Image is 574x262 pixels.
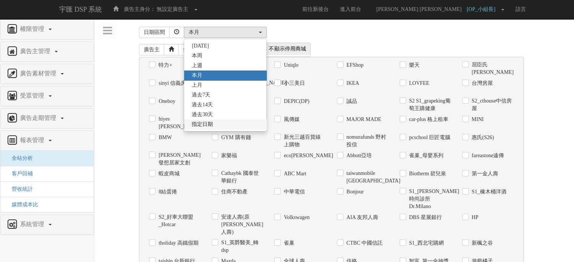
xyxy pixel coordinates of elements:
label: 惠氏(S26) [470,134,494,141]
label: Biotherm 碧兒泉 [407,170,446,178]
label: S2 S1_grapeking葡萄王購健康 [407,97,451,112]
a: 客戶回補 [6,171,33,176]
span: [DATE] [192,42,209,50]
span: 無設定廣告主 [157,6,188,12]
a: 全站分析 [6,155,33,161]
label: Abbott亞培 [345,152,372,159]
span: 系統管理 [18,221,48,227]
label: eco[PERSON_NAME] [282,152,326,159]
label: 小三美日 [282,80,305,87]
label: BMW [157,134,172,141]
label: Cathaybk 國泰世華銀行 [219,170,263,185]
label: S1_西北宅購網 [407,239,444,247]
label: 雀巢_母嬰系列 [407,152,443,159]
label: 8結蛋捲 [157,188,177,196]
label: 風傳媒 [282,116,300,123]
label: LOVFEE [407,80,429,87]
label: nomurafunds 野村投信 [345,133,388,149]
span: 不顯示停用商城 [264,43,310,55]
label: S2_cthouse中信房屋 [470,97,514,112]
label: 蝦皮商城 [157,170,180,178]
a: 全選 [178,44,199,55]
span: 廣告走期管理 [18,115,60,121]
label: CTBC 中國信託 [345,239,383,247]
label: DEPIC(DP) [282,98,309,105]
label: 第一金人壽 [470,170,498,178]
span: 本月 [192,72,202,79]
label: 新楓之谷 [470,239,493,247]
label: ABC Mart [282,170,306,178]
span: 受眾管理 [18,92,48,99]
label: S1_英爵醫美_轉dsp [219,239,263,254]
span: 本周 [192,52,202,60]
label: hiyes [PERSON_NAME] [157,115,200,130]
span: 權限管理 [18,26,48,32]
label: MINI [470,116,484,123]
span: 過去30天 [192,111,213,118]
span: 指定日期 [192,121,213,128]
span: 報表管理 [18,137,48,143]
label: 家樂福 [219,152,237,159]
label: S1_橡木桶洋酒 [470,188,506,196]
label: 台灣房屋 [470,80,493,87]
label: 住商不動產 [219,188,248,196]
div: 本月 [189,29,257,36]
span: 廣告主管理 [18,48,54,54]
label: DBS 星展銀行 [407,214,442,221]
label: fareastone遠傳 [470,152,504,159]
a: 廣告素材管理 [6,68,88,80]
a: 報表管理 [6,135,88,147]
span: 過去7天 [192,91,210,99]
label: Bonjour [345,188,364,196]
label: 誠品 [345,98,357,105]
a: 廣告主管理 [6,46,88,58]
label: S2_好車大聯盟_Hotcar [157,213,200,228]
label: 特力+ [157,61,172,69]
a: 媒體成本比 [6,202,38,207]
a: 權限管理 [6,23,88,35]
label: AIA 友邦人壽 [345,214,378,221]
label: 中華電信 [282,188,305,196]
label: 樂天 [407,61,420,69]
label: HP [470,214,479,221]
button: 本月 [184,27,267,38]
span: 上月 [192,81,202,89]
label: tholiday 高鐵假期 [157,239,198,247]
span: 廣告主身分： [124,6,155,12]
label: 屈臣氏[PERSON_NAME] [470,61,514,76]
label: 新光三越百貨線上購物 [282,133,326,149]
a: 廣告走期管理 [6,112,88,124]
span: [PERSON_NAME] [PERSON_NAME] [372,6,465,12]
span: 過去14天 [192,101,213,109]
label: car-plus 格上租車 [407,116,448,123]
a: 受眾管理 [6,90,88,102]
span: [OP_小組長] [467,6,499,12]
label: EFShop [345,61,363,69]
a: 系統管理 [6,219,88,231]
span: 上週 [192,62,202,69]
a: 營收統計 [6,186,33,192]
label: [PERSON_NAME]發想居家文創 [157,152,200,167]
label: pcschool 巨匠電腦 [407,134,450,141]
label: 雀巢 [282,239,294,247]
label: sinyi 信義房屋 [157,80,191,87]
label: 安達人壽(原[PERSON_NAME]人壽) [219,213,263,236]
label: Oneboy [157,98,175,105]
label: S1_[PERSON_NAME]時尚診所Dr.Milano [407,188,451,210]
label: taiwanmobile [GEOGRAPHIC_DATA] [345,170,388,185]
label: MAJOR MADE [345,116,381,123]
label: Volkswagen [282,214,309,221]
span: 廣告素材管理 [18,70,60,77]
label: Uniqlo [282,61,299,69]
label: GYM 購有錢 [219,134,251,141]
label: IKEA [345,80,359,87]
